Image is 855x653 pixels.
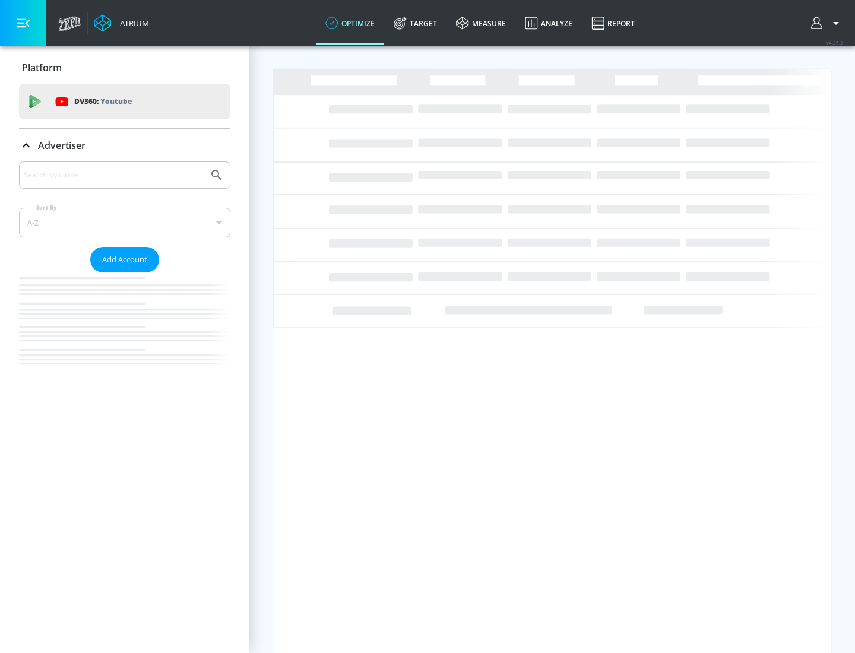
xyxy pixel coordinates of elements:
[115,18,149,28] div: Atrium
[34,204,59,211] label: Sort By
[19,208,230,237] div: A-Z
[316,2,384,45] a: optimize
[19,84,230,119] div: DV360: Youtube
[100,95,132,107] p: Youtube
[74,95,132,108] p: DV360:
[19,129,230,162] div: Advertiser
[826,39,843,46] span: v 4.25.2
[384,2,446,45] a: Target
[94,14,149,32] a: Atrium
[24,167,204,183] input: Search by name
[19,161,230,388] div: Advertiser
[515,2,582,45] a: Analyze
[19,51,230,84] div: Platform
[446,2,515,45] a: measure
[22,61,62,74] p: Platform
[19,272,230,388] nav: list of Advertiser
[582,2,644,45] a: Report
[90,247,159,272] button: Add Account
[38,139,85,152] p: Advertiser
[102,253,147,267] span: Add Account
